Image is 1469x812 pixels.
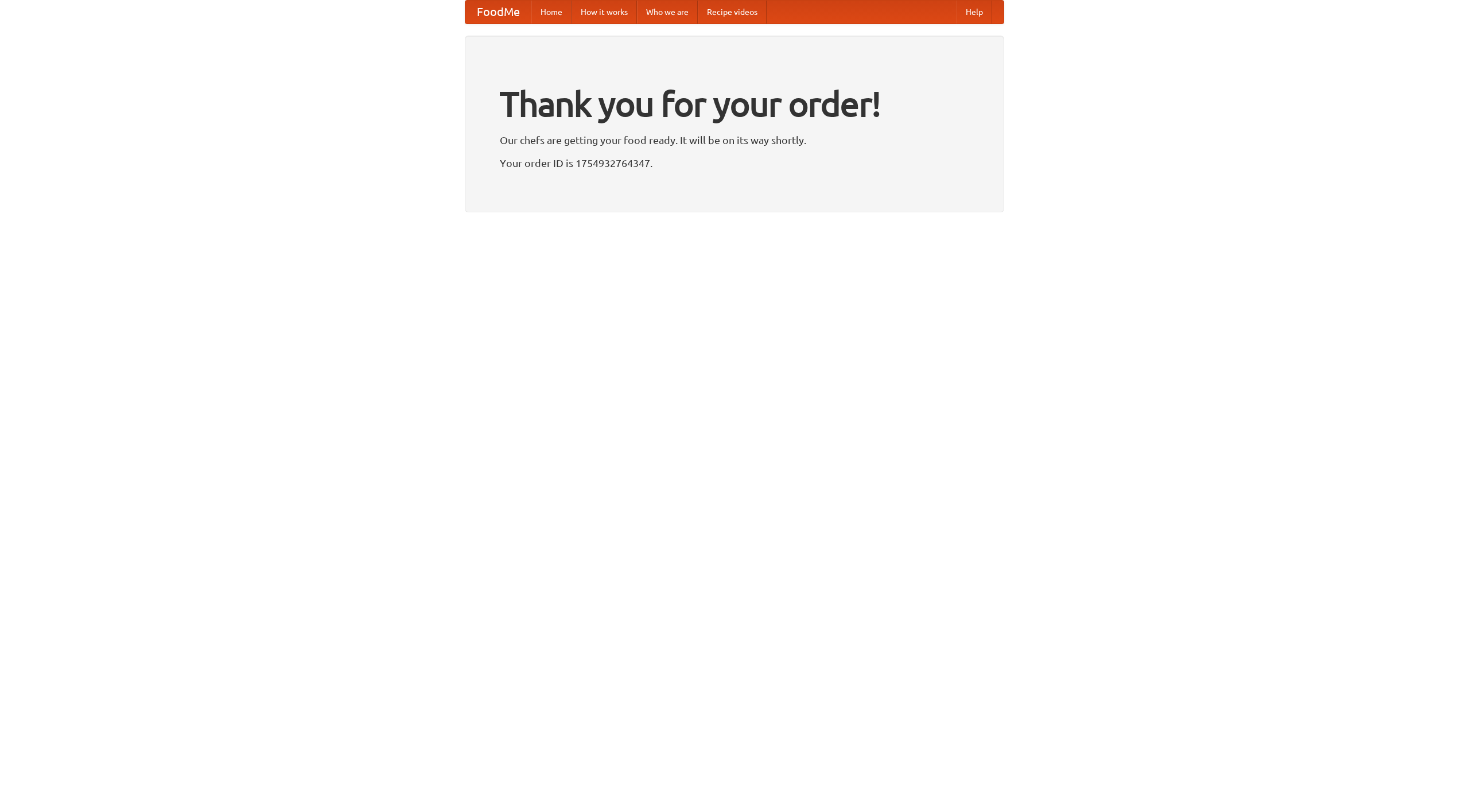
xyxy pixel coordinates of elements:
a: Who we are [637,1,698,24]
p: Your order ID is 1754932764347. [500,154,969,172]
a: FoodMe [465,1,531,24]
p: Our chefs are getting your food ready. It will be on its way shortly. [500,131,969,149]
a: How it works [572,1,637,24]
a: Home [531,1,572,24]
a: Recipe videos [698,1,767,24]
a: Help [957,1,992,24]
h1: Thank you for your order! [500,76,969,131]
